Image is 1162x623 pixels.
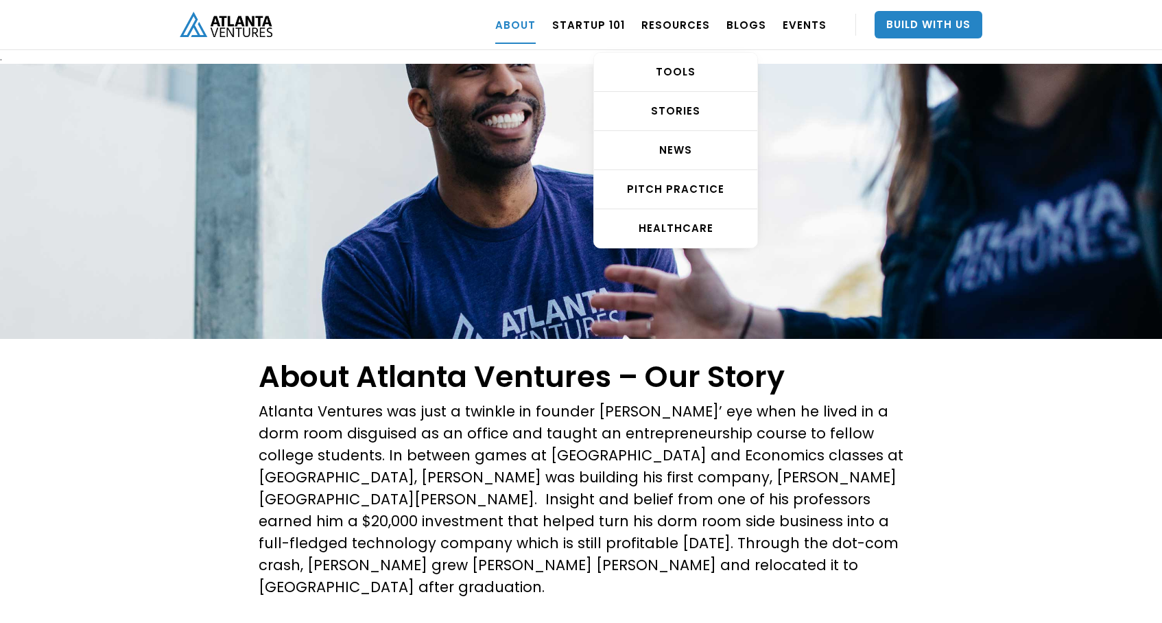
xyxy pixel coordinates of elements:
[594,92,757,131] a: STORIES
[594,209,757,248] a: HEALTHCARE
[783,5,827,44] a: EVENTS
[641,5,710,44] a: RESOURCES
[594,170,757,209] a: Pitch Practice
[594,143,757,157] div: NEWS
[259,360,903,394] h1: About Atlanta Ventures – Our Story
[594,104,757,118] div: STORIES
[726,5,766,44] a: BLOGS
[875,11,982,38] a: Build With Us
[594,222,757,235] div: HEALTHCARE
[594,131,757,170] a: NEWS
[594,183,757,196] div: Pitch Practice
[495,5,536,44] a: ABOUT
[259,401,903,598] p: Atlanta Ventures was just a twinkle in founder [PERSON_NAME]’ eye when he lived in a dorm room di...
[594,65,757,79] div: TOOLS
[552,5,625,44] a: Startup 101
[594,53,757,92] a: TOOLS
